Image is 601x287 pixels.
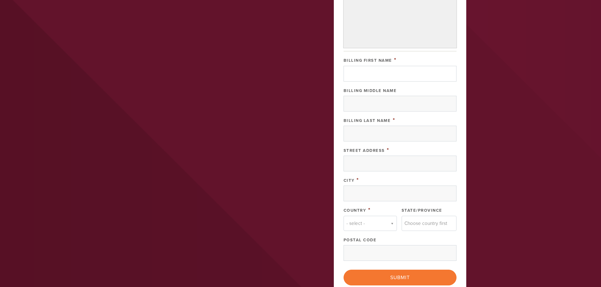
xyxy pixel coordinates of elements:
[394,56,397,63] span: This field is required.
[344,148,385,153] label: Street Address
[356,176,359,183] span: This field is required.
[402,216,457,231] a: Choose country first
[344,178,355,183] label: City
[344,58,392,63] label: Billing First Name
[402,208,442,213] label: State/Province
[344,208,366,213] label: Country
[344,88,397,93] label: Billing Middle Name
[344,118,391,123] label: Billing Last Name
[368,206,371,213] span: This field is required.
[387,146,389,153] span: This field is required.
[344,216,397,231] a: - select -
[344,270,457,285] input: Submit
[404,219,447,227] span: Choose country first
[344,238,377,243] label: Postal Code
[346,219,365,227] span: - select -
[393,117,395,123] span: This field is required.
